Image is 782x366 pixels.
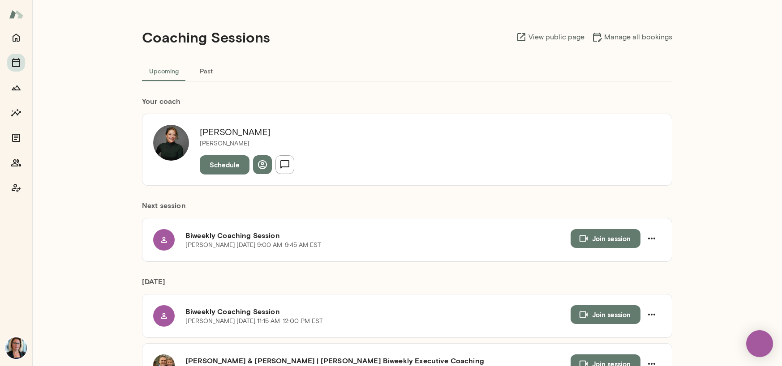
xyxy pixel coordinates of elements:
[185,317,323,326] p: [PERSON_NAME] · [DATE] · 11:15 AM-12:00 PM EST
[253,155,272,174] button: View profile
[5,337,27,359] img: Jennifer Alvarez
[142,60,186,81] button: Upcoming
[185,230,571,241] h6: Biweekly Coaching Session
[516,32,584,43] a: View public page
[571,229,640,248] button: Join session
[592,32,672,43] a: Manage all bookings
[142,200,672,218] h6: Next session
[142,276,672,294] h6: [DATE]
[7,29,25,47] button: Home
[153,125,189,161] img: Tara
[185,355,571,366] h6: [PERSON_NAME] & [PERSON_NAME] | [PERSON_NAME] Biweekly Executive Coaching
[186,60,226,81] button: Past
[142,96,672,106] h6: Your coach
[275,155,294,174] button: Send message
[200,139,294,148] p: [PERSON_NAME]
[142,29,270,46] h4: Coaching Sessions
[142,60,672,81] div: basic tabs example
[571,305,640,324] button: Join session
[7,179,25,197] button: Coach app
[185,306,571,317] h6: Biweekly Coaching Session
[7,129,25,147] button: Documents
[7,154,25,172] button: Members
[200,125,294,139] h6: [PERSON_NAME]
[185,241,321,250] p: [PERSON_NAME] · [DATE] · 9:00 AM-9:45 AM EST
[7,104,25,122] button: Insights
[7,54,25,72] button: Sessions
[7,79,25,97] button: Growth Plan
[9,6,23,23] img: Mento
[200,155,249,174] button: Schedule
